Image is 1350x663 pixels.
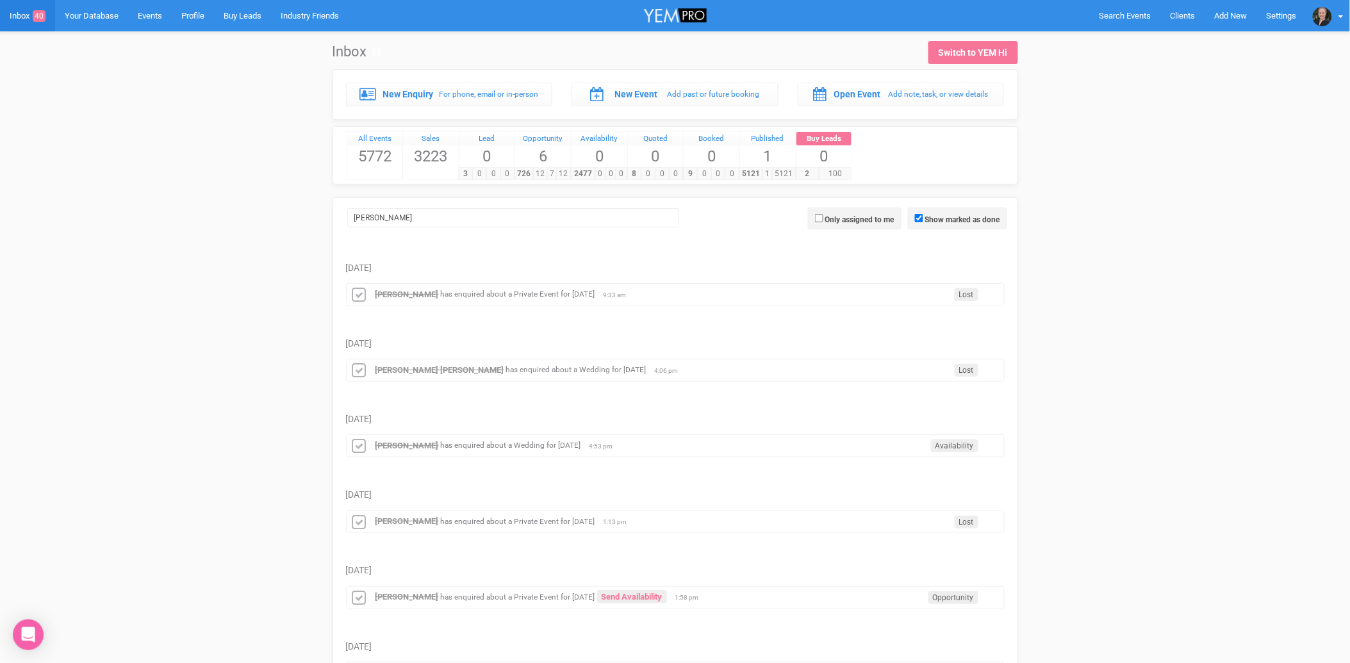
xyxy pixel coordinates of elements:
[655,168,670,180] span: 0
[375,516,439,526] a: [PERSON_NAME]
[383,88,433,101] label: New Enquiry
[514,168,534,180] span: 726
[347,145,403,167] span: 5772
[740,145,796,167] span: 1
[614,88,657,101] label: New Event
[346,414,1005,424] h5: [DATE]
[459,168,473,180] span: 3
[439,90,538,99] small: For phone, email or in-person
[472,168,487,180] span: 0
[346,339,1005,348] h5: [DATE]
[347,132,403,146] a: All Events
[616,168,627,180] span: 0
[604,518,636,527] span: 1:13 pm
[515,145,571,167] span: 6
[533,168,548,180] span: 12
[725,168,739,180] span: 0
[762,168,773,180] span: 1
[346,490,1005,500] h5: [DATE]
[403,132,459,146] a: Sales
[798,83,1005,106] a: Open Event Add note, task, or view details
[572,83,778,106] a: New Event Add past or future booking
[33,10,45,22] span: 40
[655,366,687,375] span: 4:06 pm
[675,593,707,602] span: 1:58 pm
[668,90,760,99] small: Add past or future booking
[928,591,978,604] span: Opportunity
[556,168,571,180] span: 12
[441,593,595,602] small: has enquired about a Private Event for [DATE]
[1215,11,1247,20] span: Add New
[441,517,595,526] small: has enquired about a Private Event for [DATE]
[888,90,989,99] small: Add note, task, or view details
[486,168,501,180] span: 0
[459,132,515,146] div: Lead
[711,168,726,180] span: 0
[955,516,978,528] span: Lost
[628,132,684,146] a: Quoted
[547,168,557,180] span: 7
[375,592,439,602] a: [PERSON_NAME]
[375,290,439,299] a: [PERSON_NAME]
[346,566,1005,575] h5: [DATE]
[684,132,739,146] a: Booked
[346,83,553,106] a: New Enquiry For phone, email or in-person
[500,168,515,180] span: 0
[1171,11,1196,20] span: Clients
[403,145,459,167] span: 3223
[825,214,894,225] label: Only assigned to me
[697,168,712,180] span: 0
[819,168,852,180] span: 100
[740,132,796,146] a: Published
[597,590,667,603] a: Send Availability
[515,132,571,146] a: Opportunity
[641,168,655,180] span: 0
[347,208,679,227] input: Search Inbox
[506,366,646,375] small: has enquired about a Wedding for [DATE]
[1313,7,1332,26] img: open-uri20250213-2-1m688p0
[772,168,796,180] span: 5121
[346,263,1005,273] h5: [DATE]
[796,168,819,180] span: 2
[572,145,627,167] span: 0
[459,145,515,167] span: 0
[589,442,621,451] span: 4:53 pm
[683,168,698,180] span: 9
[572,132,627,146] a: Availability
[375,365,504,375] a: [PERSON_NAME] [PERSON_NAME]
[375,441,439,450] a: [PERSON_NAME]
[627,168,642,180] span: 8
[796,132,852,146] a: Buy Leads
[628,145,684,167] span: 0
[955,364,978,377] span: Lost
[13,619,44,650] div: Open Intercom Messenger
[928,41,1018,64] a: Switch to YEM Hi
[834,88,881,101] label: Open Event
[739,168,763,180] span: 5121
[571,168,595,180] span: 2477
[669,168,684,180] span: 0
[684,145,739,167] span: 0
[939,46,1008,59] div: Switch to YEM Hi
[346,642,1005,651] h5: [DATE]
[333,44,382,60] h1: Inbox
[441,290,595,299] small: has enquired about a Private Event for [DATE]
[796,145,852,167] span: 0
[441,441,581,450] small: has enquired about a Wedding for [DATE]
[931,439,978,452] span: Availability
[955,288,978,301] span: Lost
[1099,11,1151,20] span: Search Events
